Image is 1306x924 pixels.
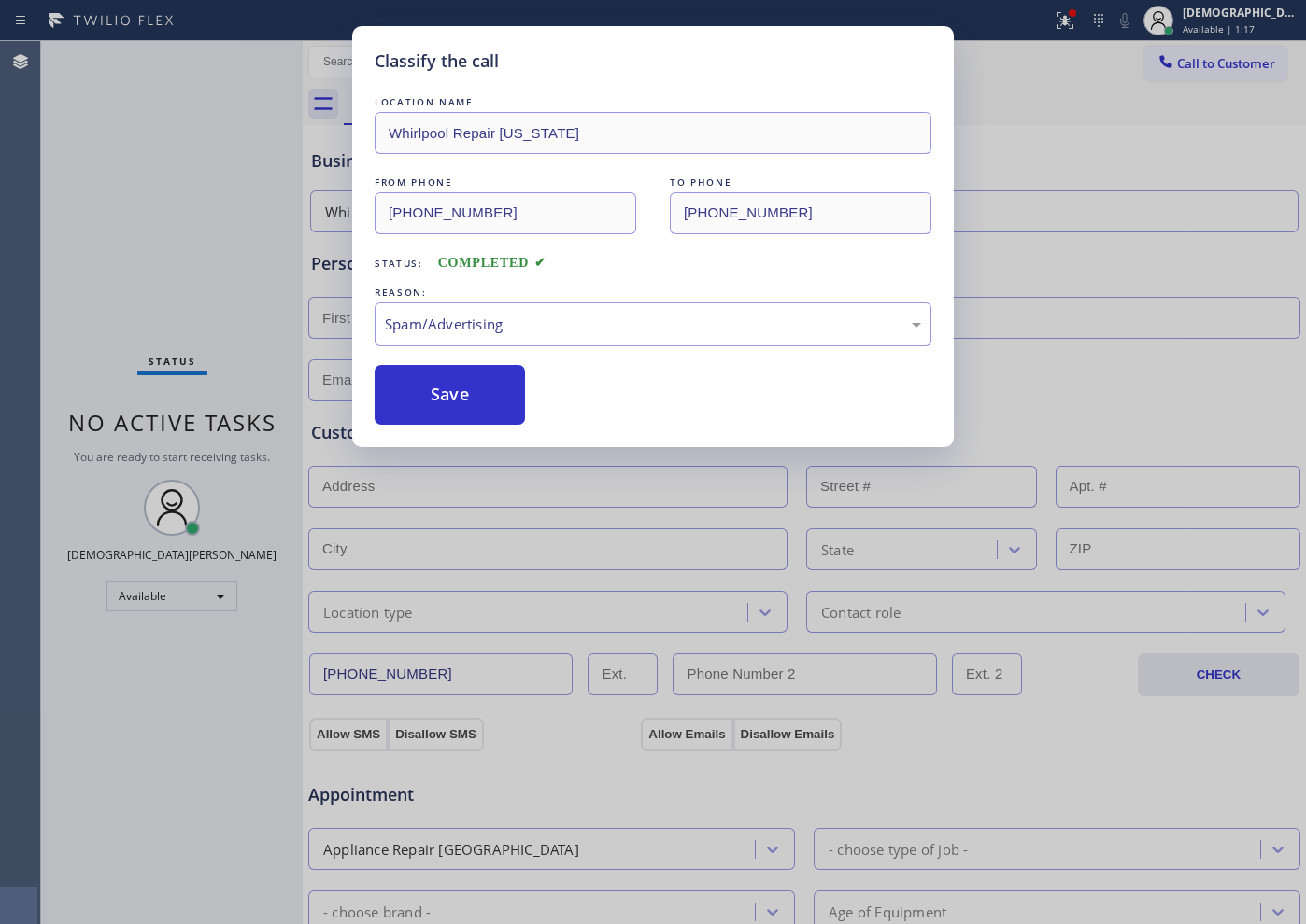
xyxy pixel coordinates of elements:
[375,92,931,112] div: LOCATION NAME
[375,365,525,425] button: Save
[385,314,921,335] div: Spam/Advertising
[670,173,931,192] div: TO PHONE
[375,257,423,270] span: Status:
[375,192,636,234] input: From phone
[438,256,547,270] span: COMPLETED
[375,173,636,192] div: FROM PHONE
[375,283,931,302] div: REASON:
[375,49,499,74] h5: Classify the call
[670,192,931,234] input: To phone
